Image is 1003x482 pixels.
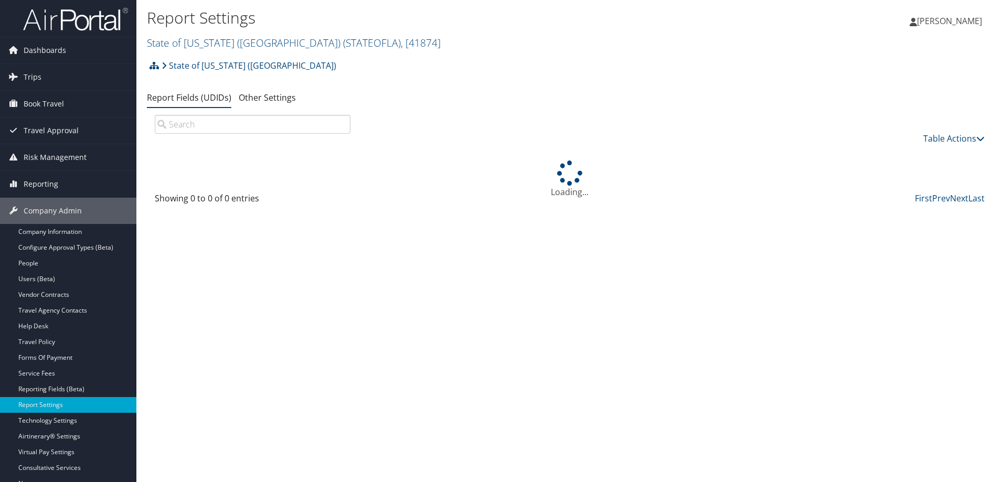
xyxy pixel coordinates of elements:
a: Table Actions [923,133,985,144]
span: [PERSON_NAME] [917,15,982,27]
a: Next [950,192,968,204]
div: Loading... [147,160,993,198]
a: Prev [932,192,950,204]
span: Trips [24,64,41,90]
a: [PERSON_NAME] [910,5,993,37]
input: Search [155,115,350,134]
a: State of [US_STATE] ([GEOGRAPHIC_DATA]) [147,36,441,50]
a: Last [968,192,985,204]
a: First [915,192,932,204]
a: Report Fields (UDIDs) [147,92,231,103]
span: Risk Management [24,144,87,170]
span: ( STATEOFLA ) [343,36,401,50]
h1: Report Settings [147,7,711,29]
img: airportal-logo.png [23,7,128,31]
span: , [ 41874 ] [401,36,441,50]
span: Reporting [24,171,58,197]
span: Book Travel [24,91,64,117]
span: Company Admin [24,198,82,224]
a: Other Settings [239,92,296,103]
span: Dashboards [24,37,66,63]
div: Showing 0 to 0 of 0 entries [155,192,350,210]
span: Travel Approval [24,117,79,144]
a: State of [US_STATE] ([GEOGRAPHIC_DATA]) [162,55,336,76]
